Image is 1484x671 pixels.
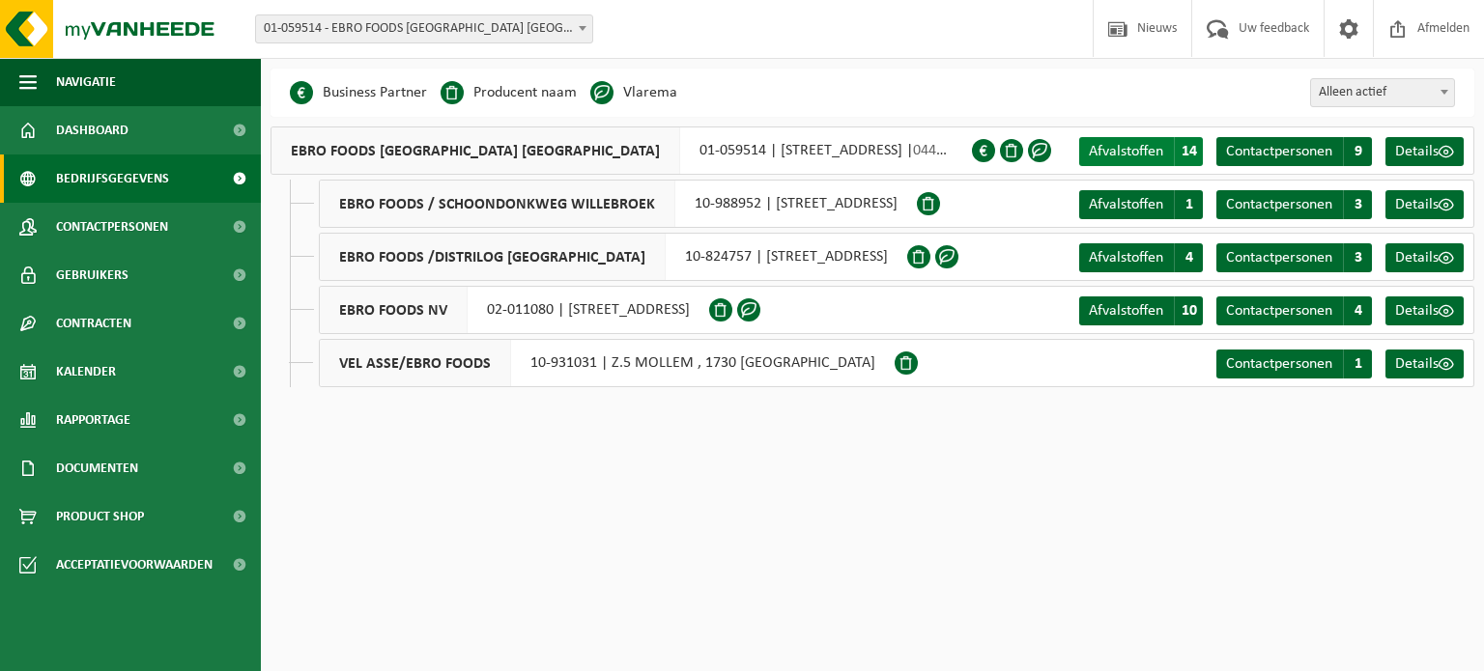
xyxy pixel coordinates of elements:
span: Alleen actief [1310,78,1455,107]
div: 02-011080 | [STREET_ADDRESS] [319,286,709,334]
span: EBRO FOODS NV [320,287,468,333]
span: 01-059514 - EBRO FOODS BELGIUM NV - MERKSEM [255,14,593,43]
span: Acceptatievoorwaarden [56,541,213,589]
span: Afvalstoffen [1089,303,1163,319]
a: Contactpersonen 3 [1216,190,1372,219]
span: Contracten [56,299,131,348]
a: Details [1385,243,1464,272]
a: Afvalstoffen 4 [1079,243,1203,272]
span: Rapportage [56,396,130,444]
span: Details [1395,303,1439,319]
span: 0442.020.189 [913,143,998,158]
div: 01-059514 | [STREET_ADDRESS] | [271,126,972,175]
span: Navigatie [56,58,116,106]
a: Contactpersonen 9 [1216,137,1372,166]
div: 10-988952 | [STREET_ADDRESS] [319,180,917,228]
span: Bedrijfsgegevens [56,154,169,203]
span: Product Shop [56,492,144,541]
span: Afvalstoffen [1089,144,1163,159]
span: 01-059514 - EBRO FOODS BELGIUM NV - MERKSEM [256,15,592,42]
span: 1 [1174,190,1203,219]
span: Kalender [56,348,116,396]
span: 10 [1174,296,1203,325]
li: Business Partner [290,78,427,107]
span: Contactpersonen [1226,144,1332,159]
a: Details [1385,190,1464,219]
span: Dashboard [56,106,128,154]
span: Contactpersonen [1226,303,1332,319]
a: Contactpersonen 4 [1216,296,1372,325]
a: Contactpersonen 3 [1216,243,1372,272]
li: Vlarema [590,78,677,107]
a: Details [1385,349,1464,378]
a: Contactpersonen 1 [1216,349,1372,378]
span: Details [1395,250,1439,266]
span: Details [1395,197,1439,212]
a: Details [1385,137,1464,166]
span: 9 [1343,137,1372,166]
a: Afvalstoffen 14 [1079,137,1203,166]
span: 3 [1343,243,1372,272]
span: Contactpersonen [1226,356,1332,372]
span: 1 [1343,349,1372,378]
span: Documenten [56,444,138,492]
span: 3 [1343,190,1372,219]
a: Details [1385,296,1464,325]
span: Details [1395,356,1439,372]
span: Afvalstoffen [1089,250,1163,266]
span: EBRO FOODS /DISTRILOG [GEOGRAPHIC_DATA] [320,234,666,280]
span: Afvalstoffen [1089,197,1163,212]
div: 10-931031 | Z.5 MOLLEM , 1730 [GEOGRAPHIC_DATA] [319,339,895,387]
span: EBRO FOODS / SCHOONDONKWEG WILLEBROEK [320,181,675,227]
span: Contactpersonen [1226,250,1332,266]
span: Contactpersonen [1226,197,1332,212]
span: Contactpersonen [56,203,168,251]
li: Producent naam [441,78,577,107]
span: EBRO FOODS [GEOGRAPHIC_DATA] [GEOGRAPHIC_DATA] [271,127,680,174]
span: Details [1395,144,1439,159]
span: VEL ASSE/EBRO FOODS [320,340,511,386]
span: 14 [1174,137,1203,166]
span: 4 [1174,243,1203,272]
div: 10-824757 | [STREET_ADDRESS] [319,233,907,281]
a: Afvalstoffen 1 [1079,190,1203,219]
span: Alleen actief [1311,79,1454,106]
span: Gebruikers [56,251,128,299]
a: Afvalstoffen 10 [1079,296,1203,325]
span: 4 [1343,296,1372,325]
